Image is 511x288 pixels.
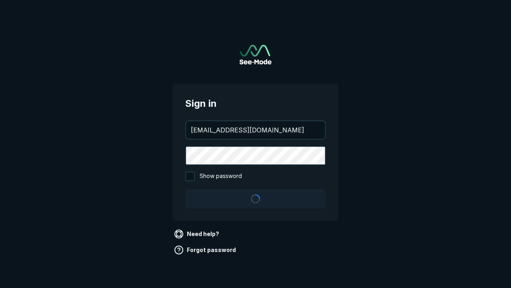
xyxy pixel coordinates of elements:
a: Go to sign in [240,45,271,64]
span: Sign in [185,96,326,111]
a: Forgot password [172,244,239,256]
input: your@email.com [186,121,325,139]
span: Show password [200,172,242,181]
img: See-Mode Logo [240,45,271,64]
a: Need help? [172,228,222,240]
